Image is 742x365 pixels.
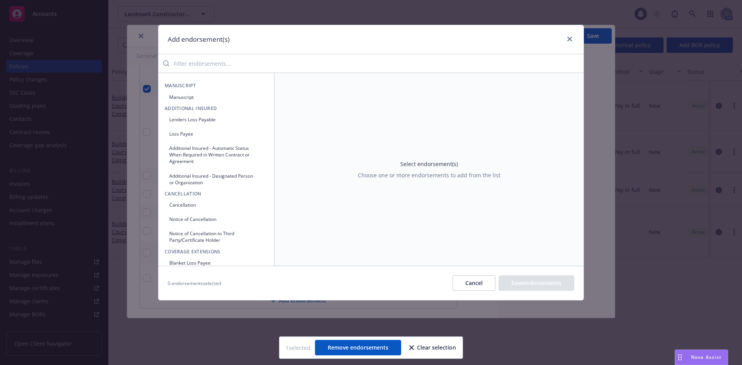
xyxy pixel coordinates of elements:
div: Drag to move [675,350,685,365]
button: Notice of Cancellation to Third Party/Certificate Holder [165,227,268,246]
button: Cancel [453,275,495,291]
button: Additional Insured - Designated Person or Organization [165,170,268,189]
div: Clear selection [409,340,456,355]
button: Nova Assist [675,350,728,365]
span: 0 endorsements selected [168,280,221,287]
button: Lenders Loss Payable [165,113,268,126]
span: Manuscript [165,82,268,89]
h1: Add endorsement(s) [168,34,230,44]
span: Remove endorsements [328,344,388,351]
svg: Search [163,60,169,66]
span: Nova Assist [691,354,722,360]
div: Select endorsement(s) [358,160,500,179]
span: Choose one or more endorsements to add from the list [358,171,500,179]
button: Loss Payee [165,127,268,140]
button: Cancellation [165,199,268,211]
button: Clear selection [409,340,456,355]
span: Cancellation [165,190,268,197]
button: Remove endorsements [315,340,401,355]
button: Manuscript [165,91,268,104]
input: Filter endorsements... [169,56,584,71]
button: Additional Insured - Automatic Status When Required in Written Contract or Agreement [165,142,268,168]
button: Blanket Loss Payee [165,256,268,269]
span: Coverage Extensions [165,248,268,255]
button: Notice of Cancellation [165,213,268,226]
span: Additional Insured [165,105,268,112]
span: 1 selected [286,344,310,352]
a: close [565,34,574,44]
